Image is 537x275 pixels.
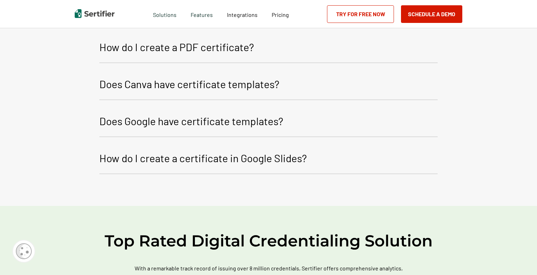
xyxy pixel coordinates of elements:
[502,241,537,275] iframe: Chat Widget
[99,70,438,100] button: Does Canva have certificate templates?
[401,5,462,23] button: Schedule a Demo
[99,107,438,137] button: Does Google have certificate templates?
[99,33,438,63] button: How do I create a PDF certificate?
[99,75,279,92] p: Does Canva have certificate templates?
[191,10,213,18] span: Features
[99,144,438,174] button: How do I create a certificate in Google Slides?
[227,11,258,18] span: Integrations
[153,10,177,18] span: Solutions
[75,9,115,18] img: Sertifier | Digital Credentialing Platform
[99,38,254,55] p: How do I create a PDF certificate?
[57,231,480,251] h2: Top Rated Digital Credentialing Solution
[99,149,307,166] p: How do I create a certificate in Google Slides?
[99,112,283,129] p: Does Google have certificate templates?
[16,243,32,259] img: Cookie Popup Icon
[272,11,289,18] span: Pricing
[272,10,289,18] a: Pricing
[327,5,394,23] a: Try for Free Now
[227,10,258,18] a: Integrations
